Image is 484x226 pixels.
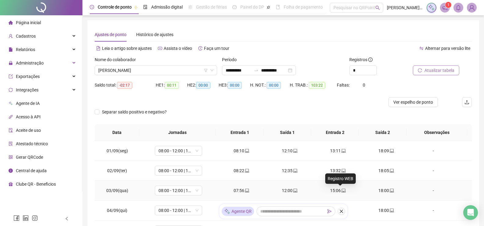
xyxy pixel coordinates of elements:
[65,217,69,221] span: left
[13,215,20,221] span: facebook
[95,124,139,141] th: Data
[222,187,261,194] div: 07:56
[375,6,380,10] span: search
[389,169,394,173] span: laptop
[23,215,29,221] span: linkedin
[134,6,138,9] span: pushpin
[244,149,249,153] span: laptop
[188,5,192,9] span: sun
[204,46,229,51] span: Faça um tour
[16,74,40,79] span: Exportações
[368,57,373,62] span: info-circle
[107,168,127,173] span: 02/09(ter)
[393,99,433,106] span: Ver espelho de ponto
[406,124,467,141] th: Observações
[9,47,13,52] span: file
[271,187,309,194] div: 12:00
[337,83,351,87] span: Faltas:
[16,155,43,160] span: Gerar QRCode
[98,5,132,9] span: Controle de ponto
[158,146,198,155] span: 08:00 - 12:00 | 13:00 - 18:00
[16,168,47,173] span: Central de ajuda
[244,169,249,173] span: laptop
[325,173,356,184] div: Registro WEB
[151,5,183,9] span: Admissão digital
[16,141,48,146] span: Atestado técnico
[90,5,94,9] span: clock-circle
[9,74,13,79] span: export
[222,167,261,174] div: 08:22
[447,3,449,7] span: 1
[341,149,346,153] span: laptop
[413,65,459,75] button: Atualizar tabela
[224,208,230,215] img: sparkle-icon.fc2bf0ac1784a2077858766a79e2daf3.svg
[359,124,406,141] th: Saída 2
[222,207,254,216] div: Agente QR
[267,6,270,9] span: pushpin
[388,97,438,107] button: Ver espelho de ponto
[210,69,214,72] span: down
[165,82,179,89] span: 00:11
[232,5,237,9] span: dashboard
[139,124,216,141] th: Jornadas
[158,206,198,215] span: 08:00 - 12:00 | 13:00 - 18:00
[271,147,309,154] div: 12:10
[254,68,259,73] span: to
[467,3,476,12] img: 83788
[254,68,259,73] span: swap-right
[418,68,422,72] span: reload
[276,5,280,9] span: book
[136,32,173,37] span: Histórico de ajustes
[411,129,462,136] span: Observações
[428,4,435,11] img: sparkle-icon.fc2bf0ac1784a2077858766a79e2daf3.svg
[156,82,187,89] div: HE 1:
[349,56,373,63] span: Registros
[204,69,208,72] span: filter
[107,208,127,213] span: 04/09(qui)
[464,100,469,105] span: upload
[244,188,249,193] span: laptop
[415,187,451,194] div: -
[102,46,152,51] span: Leia o artigo sobre ajustes
[158,186,198,195] span: 08:00 - 12:00 | 13:00 - 18:00
[98,66,213,75] span: RAFAELA MARIA DOS SANTOS
[9,20,13,25] span: home
[100,109,169,115] span: Separar saldo positivo e negativo?
[222,147,261,154] div: 08:10
[9,155,13,159] span: qrcode
[107,148,128,153] span: 01/09(seg)
[9,88,13,92] span: sync
[319,147,357,154] div: 13:11
[9,128,13,132] span: audit
[389,149,394,153] span: laptop
[445,2,451,8] sup: 1
[415,207,451,214] div: -
[293,188,297,193] span: laptop
[9,142,13,146] span: solution
[319,187,357,194] div: 15:06
[341,169,346,173] span: laptop
[415,167,451,174] div: -
[143,5,147,9] span: file-done
[196,82,210,89] span: 00:00
[284,5,323,9] span: Folha de pagamento
[341,188,346,193] span: laptop
[9,34,13,38] span: user-add
[227,82,242,89] span: 00:00
[32,215,38,221] span: instagram
[187,82,219,89] div: HE 2:
[463,205,478,220] div: Open Intercom Messenger
[456,5,461,10] span: bell
[158,166,198,175] span: 08:00 - 12:00 | 13:00 - 18:00
[367,207,406,214] div: 18:00
[240,5,264,9] span: Painel do DP
[95,82,156,89] div: Saldo total:
[16,128,41,133] span: Aceite de uso
[16,47,35,52] span: Relatórios
[367,167,406,174] div: 18:05
[164,46,192,51] span: Assista o vídeo
[415,147,451,154] div: -
[16,182,56,187] span: Clube QR - Beneficios
[16,101,40,106] span: Agente de IA
[9,115,13,119] span: api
